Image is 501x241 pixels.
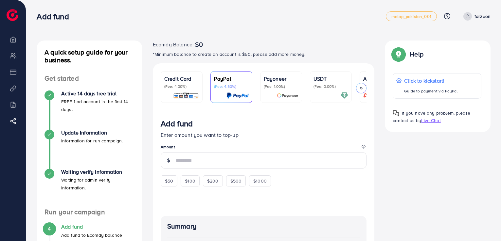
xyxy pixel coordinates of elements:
[277,92,298,99] img: card
[164,84,199,89] p: (Fee: 4.00%)
[404,77,457,85] p: Click to kickstart!
[165,178,173,184] span: $50
[37,48,142,64] h4: A quick setup guide for your business.
[61,224,122,230] h4: Add fund
[37,208,142,216] h4: Run your campaign
[161,119,193,128] h3: Add fund
[185,178,195,184] span: $100
[226,92,249,99] img: card
[61,137,123,145] p: Information for run campaign.
[264,84,298,89] p: (Fee: 1.00%)
[153,50,375,58] p: *Minimum balance to create an account is $50, please add more money.
[37,90,142,130] li: Active 14 days free trial
[393,110,470,124] span: If you have any problem, please contact us by
[164,75,199,83] p: Credit Card
[214,75,249,83] p: PayPal
[161,131,367,139] p: Enter amount you want to top-up
[161,144,367,152] legend: Amount
[421,117,440,124] span: Live Chat
[301,194,367,206] iframe: PayPal
[253,178,267,184] span: $1000
[61,130,123,136] h4: Update Information
[214,84,249,89] p: (Fee: 4.50%)
[361,92,398,99] img: card
[264,75,298,83] p: Payoneer
[461,12,491,21] a: farzeen
[404,87,457,95] p: Guide to payment via PayPal
[37,130,142,169] li: Update Information
[207,178,219,184] span: $200
[313,84,348,89] p: (Fee: 0.00%)
[61,169,134,175] h4: Waiting verify information
[153,40,194,48] span: Ecomdy Balance:
[61,176,134,192] p: Waiting for admin verify information.
[167,222,360,231] h4: Summary
[363,75,398,83] p: Airwallex
[341,92,348,99] img: card
[37,169,142,208] li: Waiting verify information
[391,14,431,19] span: metap_pakistan_001
[474,12,491,20] p: farzeen
[386,11,437,21] a: metap_pakistan_001
[393,48,404,60] img: Popup guide
[313,75,348,83] p: USDT
[173,92,199,99] img: card
[195,40,203,48] span: $0
[230,178,242,184] span: $500
[48,225,51,233] span: 4
[410,50,423,58] p: Help
[61,231,122,239] p: Add fund to Ecomdy balance
[61,98,134,113] p: FREE 1 ad account in the first 14 days.
[37,74,142,83] h4: Get started
[7,9,18,21] img: logo
[61,90,134,97] h4: Active 14 days free trial
[37,12,74,21] h3: Add fund
[393,110,399,117] img: Popup guide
